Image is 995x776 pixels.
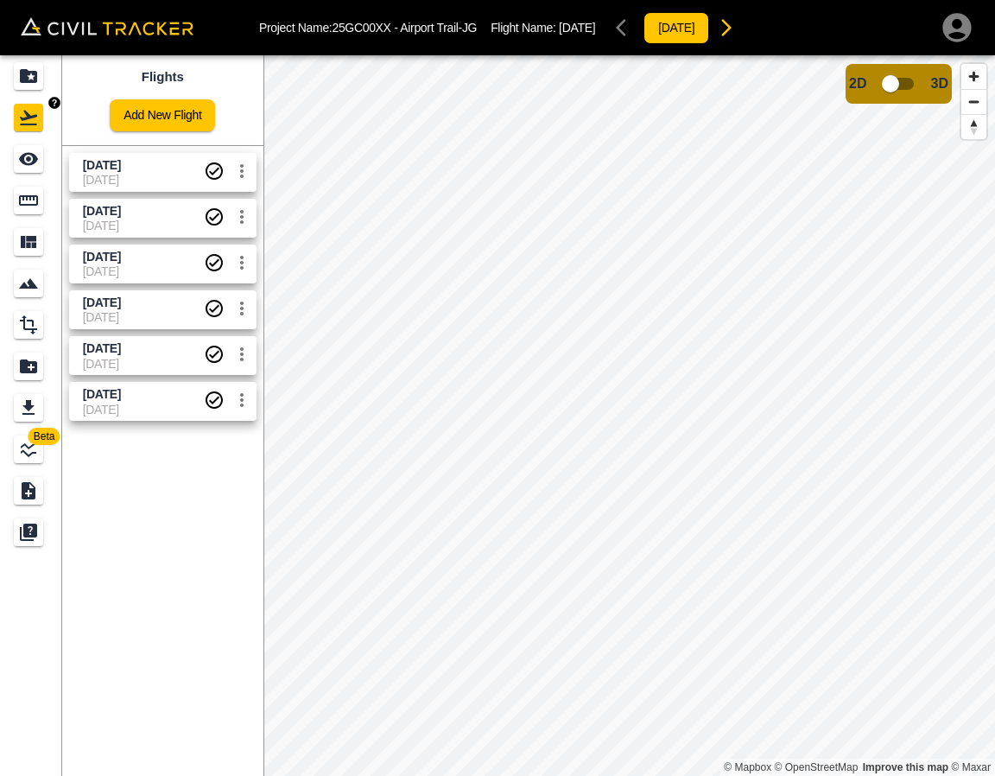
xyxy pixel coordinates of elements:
p: Flight Name: [491,21,595,35]
button: Zoom out [961,89,986,114]
img: Civil Tracker [21,17,193,35]
a: Map feedback [863,761,948,773]
p: Project Name: 25GC00XX - Airport Trail-JG [259,21,477,35]
a: OpenStreetMap [775,761,859,773]
span: 2D [849,76,866,92]
span: [DATE] [559,21,595,35]
button: Reset bearing to north [961,114,986,139]
a: Mapbox [724,761,771,773]
span: 3D [931,76,948,92]
canvas: Map [263,55,995,776]
a: Maxar [951,761,991,773]
button: Zoom in [961,64,986,89]
button: [DATE] [643,12,709,44]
